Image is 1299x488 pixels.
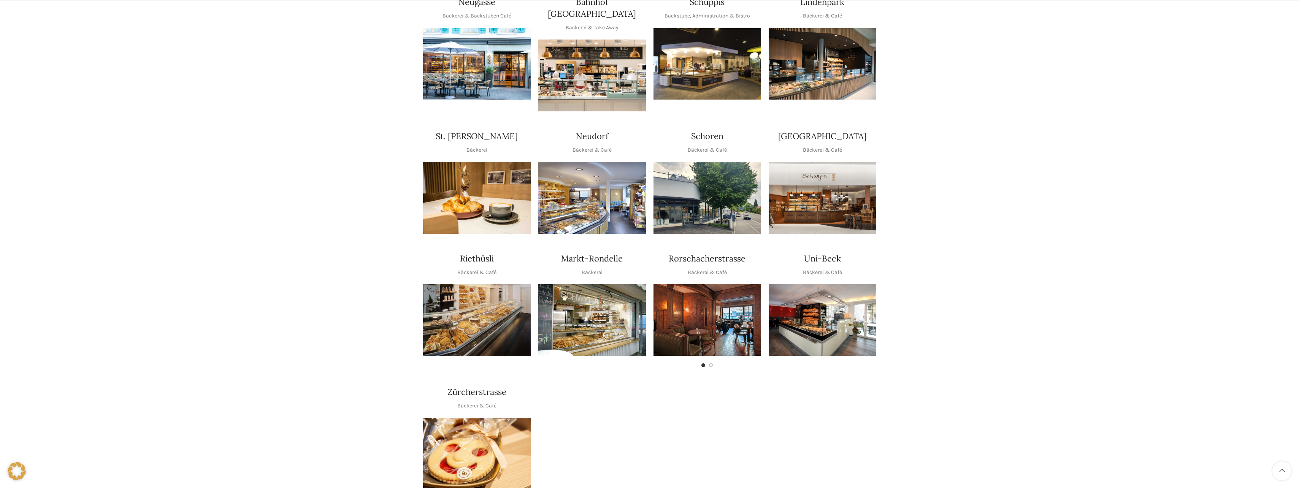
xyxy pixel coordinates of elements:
p: Bäckerei & Café [803,12,842,20]
h4: St. [PERSON_NAME] [436,130,518,142]
h4: Zürcherstrasse [447,386,506,398]
div: 1 / 1 [653,28,761,100]
p: Bäckerei & Café [688,268,727,277]
div: 1 / 1 [423,28,531,100]
p: Bäckerei [466,146,487,154]
h4: Schoren [691,130,723,142]
img: 017-e1571925257345 [769,28,876,100]
div: 1 / 1 [423,284,531,356]
div: 1 / 2 [653,284,761,356]
p: Bäckerei & Café [573,146,612,154]
div: 1 / 1 [538,284,646,356]
img: Rondelle_1 [538,284,646,356]
a: Scroll to top button [1272,461,1291,480]
img: schwyter-23 [423,162,531,234]
p: Bäckerei [582,268,603,277]
div: 1 / 1 [769,162,876,234]
p: Bäckerei & Take Away [566,24,619,32]
img: Neugasse [423,28,531,100]
p: Backstube, Administration & Bistro [665,12,750,20]
div: 1 / 1 [423,162,531,234]
h4: Riethüsli [460,253,494,265]
img: 0842cc03-b884-43c1-a0c9-0889ef9087d6 copy [653,162,761,234]
p: Bäckerei & Café [803,268,842,277]
div: 1 / 1 [769,28,876,100]
div: 1 / 1 [769,284,876,356]
p: Bäckerei & Café [803,146,842,154]
div: 1 / 1 [653,162,761,234]
h4: [GEOGRAPHIC_DATA] [778,130,866,142]
li: Go to slide 2 [709,363,713,367]
h4: Rorschacherstrasse [669,253,745,265]
img: Bahnhof St. Gallen [538,40,646,111]
img: Rorschacherstrasse [653,284,761,356]
img: Riethüsli-2 [423,284,531,356]
div: 1 / 1 [538,40,646,111]
h4: Uni-Beck [804,253,841,265]
li: Go to slide 1 [701,363,705,367]
div: 1 / 1 [538,162,646,234]
img: Neudorf_1 [538,162,646,234]
p: Bäckerei & Backstuben Café [443,12,511,20]
h4: Neudorf [576,130,608,142]
img: 150130-Schwyter-013 [653,28,761,100]
p: Bäckerei & Café [457,268,496,277]
img: rechts_09-1 [769,284,876,356]
p: Bäckerei & Café [457,402,496,410]
p: Bäckerei & Café [688,146,727,154]
img: Schwyter-1800x900 [769,162,876,234]
h4: Markt-Rondelle [561,253,623,265]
